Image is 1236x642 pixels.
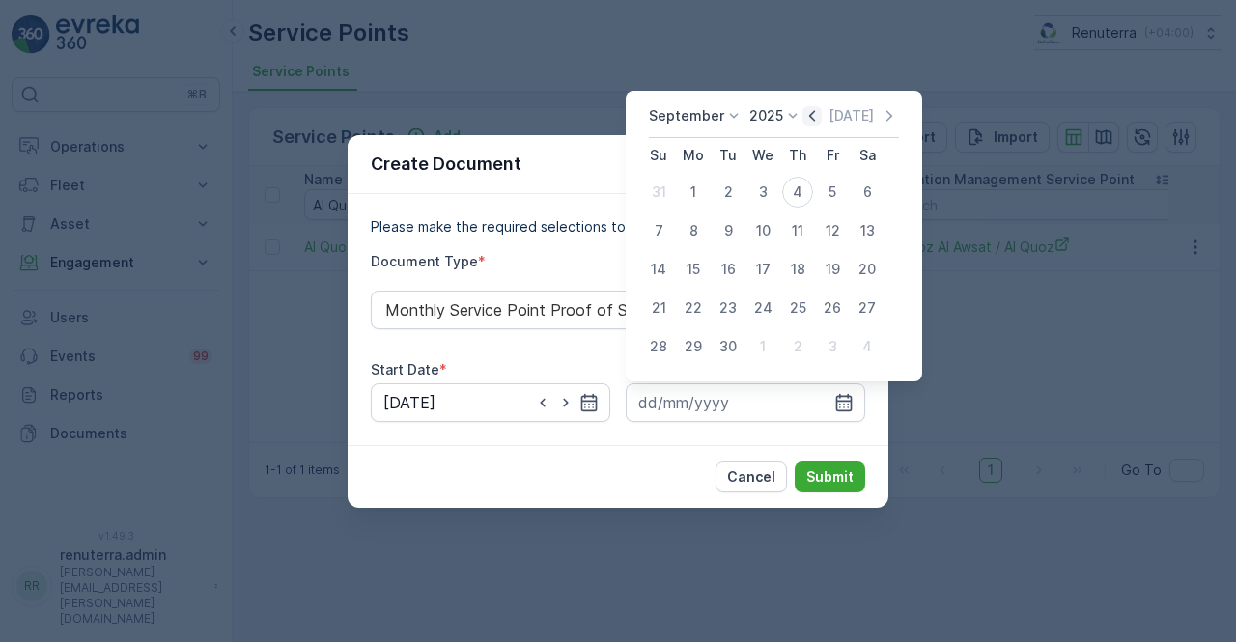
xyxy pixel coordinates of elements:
button: Cancel [716,461,787,492]
div: 1 [678,177,709,208]
div: 8 [678,215,709,246]
div: 5 [817,177,848,208]
div: 30 [713,331,744,362]
div: 21 [643,293,674,323]
div: 28 [643,331,674,362]
button: Submit [795,461,865,492]
th: Thursday [780,138,815,173]
input: dd/mm/yyyy [371,383,610,422]
input: dd/mm/yyyy [626,383,865,422]
div: 17 [747,254,778,285]
div: 22 [678,293,709,323]
div: 16 [713,254,744,285]
div: 3 [817,331,848,362]
div: 10 [747,215,778,246]
div: 11 [782,215,813,246]
th: Wednesday [745,138,780,173]
div: 23 [713,293,744,323]
label: Document Type [371,253,478,269]
div: 18 [782,254,813,285]
div: 2 [713,177,744,208]
th: Monday [676,138,711,173]
p: Submit [806,467,854,487]
div: 27 [852,293,883,323]
th: Friday [815,138,850,173]
p: Create Document [371,151,521,178]
label: Start Date [371,361,439,377]
p: Cancel [727,467,775,487]
div: 2 [782,331,813,362]
p: September [649,106,724,126]
th: Sunday [641,138,676,173]
p: 2025 [749,106,783,126]
div: 26 [817,293,848,323]
div: 3 [747,177,778,208]
div: 12 [817,215,848,246]
div: 1 [747,331,778,362]
p: Please make the required selections to create your document. [371,217,865,237]
div: 7 [643,215,674,246]
div: 29 [678,331,709,362]
div: 14 [643,254,674,285]
div: 20 [852,254,883,285]
div: 25 [782,293,813,323]
div: 13 [852,215,883,246]
div: 4 [852,331,883,362]
div: 4 [782,177,813,208]
div: 24 [747,293,778,323]
div: 31 [643,177,674,208]
div: 15 [678,254,709,285]
th: Tuesday [711,138,745,173]
div: 19 [817,254,848,285]
th: Saturday [850,138,885,173]
div: 6 [852,177,883,208]
p: [DATE] [829,106,874,126]
div: 9 [713,215,744,246]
